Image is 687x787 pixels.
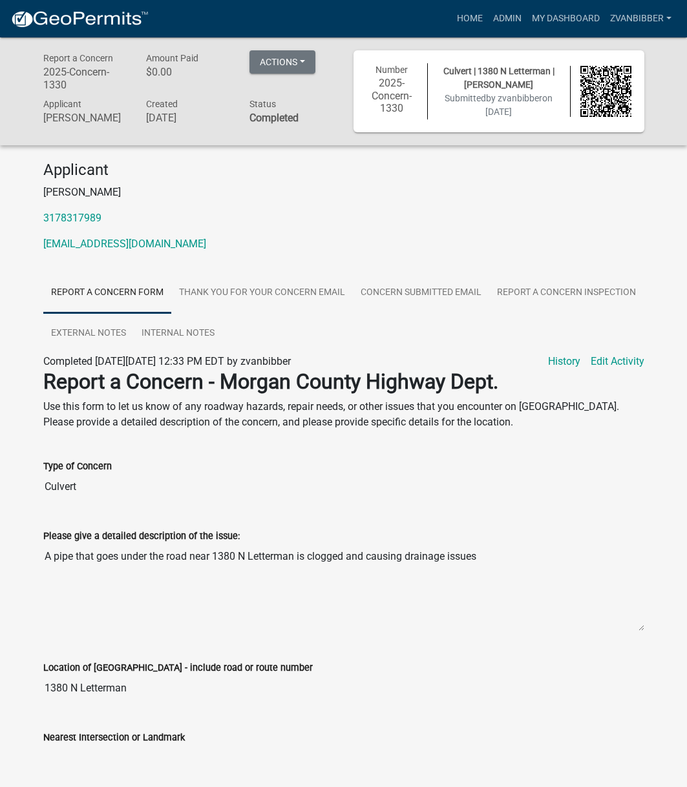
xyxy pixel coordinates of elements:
[375,65,408,75] span: Number
[43,664,313,673] label: Location of [GEOGRAPHIC_DATA] - include road or route number
[527,6,605,31] a: My Dashboard
[43,313,134,354] a: External Notes
[353,272,489,314] a: Concern Submitted Email
[43,462,112,471] label: Type of Concern
[486,93,542,103] span: by zvanbibber
[43,532,240,541] label: Please give a detailed description of the issue:
[249,99,276,109] span: Status
[146,66,230,78] h6: $0.00
[43,238,206,250] a: [EMAIL_ADDRESS][DOMAIN_NAME]
[43,161,644,179] h4: Applicant
[43,369,498,394] strong: Report a Concern - Morgan County Highway Dept.
[43,733,185,742] label: Nearest Intersection or Landmark
[249,50,315,74] button: Actions
[548,354,580,369] a: History
[43,212,101,224] a: 3178317989
[43,355,291,367] span: Completed [DATE][DATE] 12:33 PM EDT by zvanbibber
[43,185,644,200] p: [PERSON_NAME]
[43,53,113,63] span: Report a Concern
[249,112,299,124] strong: Completed
[146,99,178,109] span: Created
[43,544,644,631] textarea: A pipe that goes under the road near 1380 N Letterman is clogged and causing drainage issues
[43,399,644,430] p: Use this form to let us know of any roadway hazards, repair needs, or other issues that you encou...
[445,93,553,117] span: Submitted on [DATE]
[43,99,81,109] span: Applicant
[488,6,527,31] a: Admin
[43,112,127,124] h6: [PERSON_NAME]
[43,272,171,314] a: Report A Concern Form
[489,272,644,314] a: Report A Concern Inspection
[591,354,644,369] a: Edit Activity
[452,6,488,31] a: Home
[443,66,555,90] span: Culvert | 1380 N Letterman | [PERSON_NAME]
[171,272,353,314] a: Thank You for Your Concern Email
[146,112,230,124] h6: [DATE]
[134,313,222,354] a: Internal Notes
[580,66,631,117] img: QR code
[366,77,417,114] h6: 2025-Concern-1330
[146,53,198,63] span: Amount Paid
[43,66,127,90] h6: 2025-Concern-1330
[605,6,677,31] a: zvanbibber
